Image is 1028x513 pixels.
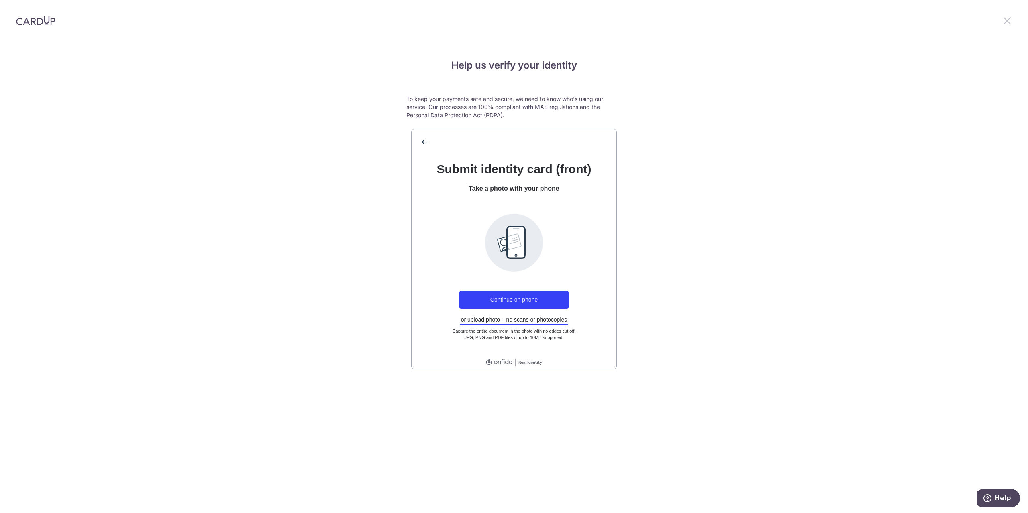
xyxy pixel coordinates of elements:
span: Help [18,6,35,13]
button: Continue on phone [459,291,569,309]
span: Submit identity card (front) [437,162,592,176]
iframe: Opens a widget where you can find more information [977,489,1020,509]
button: or upload photo – no scans or photocopies [460,314,569,325]
h4: Help us verify your identity [406,58,622,73]
p: Capture the entire document in the photo with no edges cut off. JPG, PNG and PDF files of up to 1... [424,328,604,341]
img: CardUp [16,16,55,26]
p: To keep your payments safe and secure, we need to know who's using our service. Our processes are... [406,95,622,119]
button: back [418,136,448,148]
div: Take a photo with your phone [424,184,604,193]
